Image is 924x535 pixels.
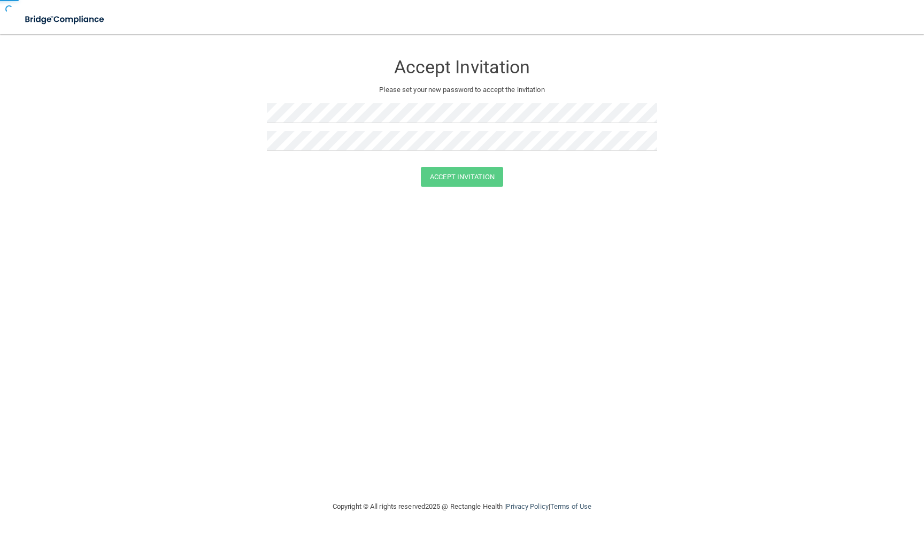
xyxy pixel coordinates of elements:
h3: Accept Invitation [267,57,657,77]
a: Terms of Use [550,502,591,510]
img: bridge_compliance_login_screen.278c3ca4.svg [16,9,114,30]
a: Privacy Policy [506,502,548,510]
div: Copyright © All rights reserved 2025 @ Rectangle Health | | [267,490,657,524]
button: Accept Invitation [421,167,503,187]
p: Please set your new password to accept the invitation [275,83,649,96]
